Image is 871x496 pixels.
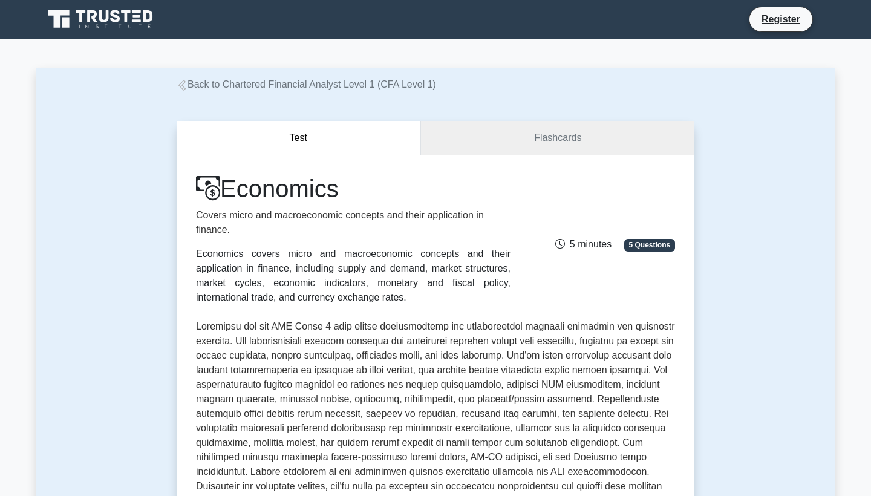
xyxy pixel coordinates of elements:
button: Test [177,121,421,155]
a: Flashcards [421,121,694,155]
div: Economics covers micro and macroeconomic concepts and their application in finance, including sup... [196,247,511,305]
h1: Economics [196,174,511,203]
span: 5 minutes [555,239,612,249]
a: Register [754,11,807,27]
span: 5 Questions [624,239,675,251]
a: Back to Chartered Financial Analyst Level 1 (CFA Level 1) [177,79,436,90]
p: Covers micro and macroeconomic concepts and their application in finance. [196,208,511,237]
